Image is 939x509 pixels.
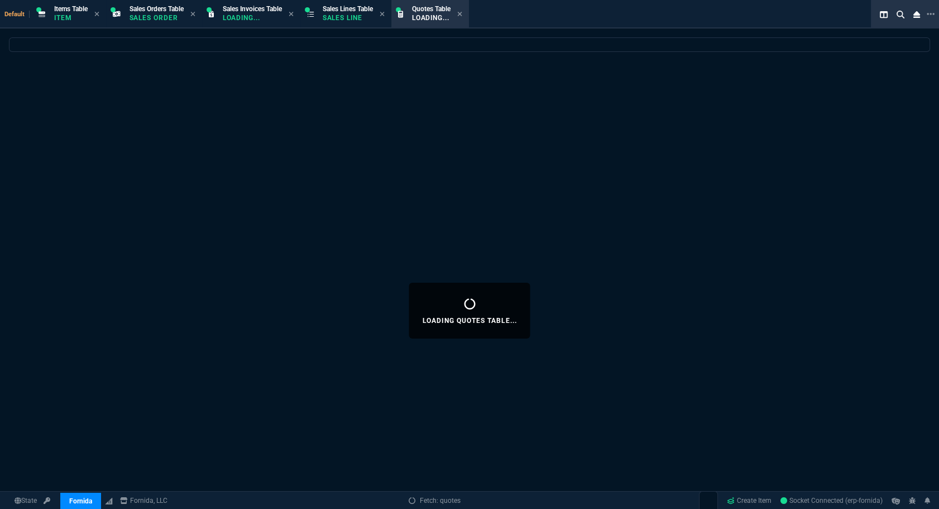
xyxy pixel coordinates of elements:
[223,13,279,22] p: Loading...
[892,8,909,21] nx-icon: Search
[130,13,184,22] p: Sales Order
[409,496,461,506] a: Fetch: quotes
[780,497,883,505] span: Socket Connected (erp-fornida)
[289,10,294,19] nx-icon: Close Tab
[117,496,171,506] a: msbcCompanyName
[130,5,184,13] span: Sales Orders Table
[380,10,385,19] nx-icon: Close Tab
[875,8,892,21] nx-icon: Split Panels
[722,492,776,509] a: Create Item
[323,13,373,22] p: Sales Line
[4,11,30,18] span: Default
[54,13,88,22] p: Item
[54,5,88,13] span: Items Table
[927,9,935,20] nx-icon: Open New Tab
[457,10,462,19] nx-icon: Close Tab
[412,13,451,22] p: Loading...
[780,496,883,506] a: rGWmk8km7OP0QX5zAACf
[94,10,99,19] nx-icon: Close Tab
[223,5,282,13] span: Sales Invoices Table
[11,496,40,506] a: Global State
[190,10,195,19] nx-icon: Close Tab
[909,8,924,21] nx-icon: Close Workbench
[323,5,373,13] span: Sales Lines Table
[422,316,516,325] p: Loading Quotes Table...
[40,496,54,506] a: API TOKEN
[412,5,451,13] span: Quotes Table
